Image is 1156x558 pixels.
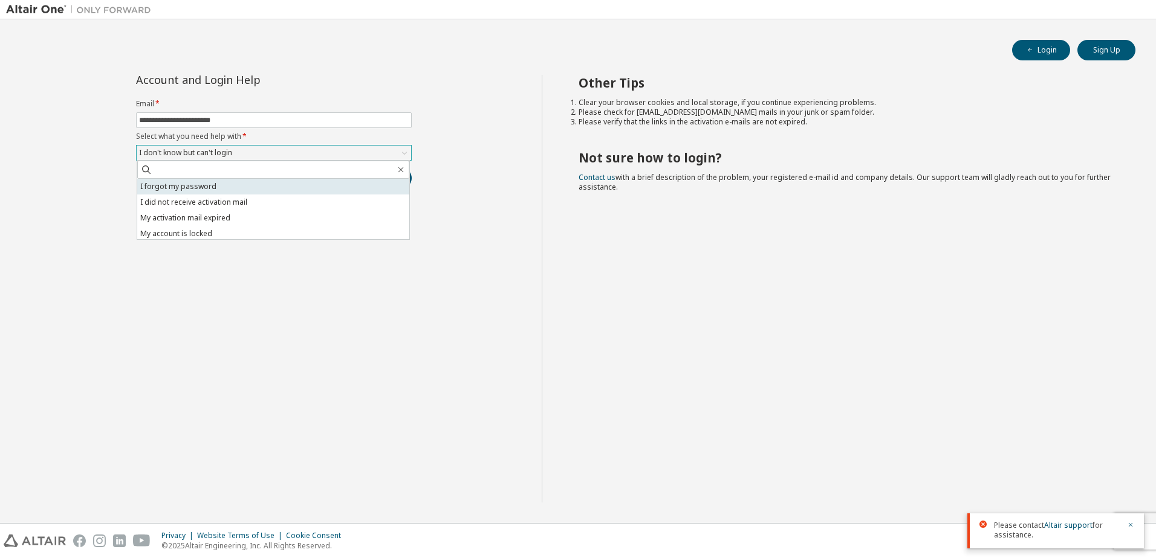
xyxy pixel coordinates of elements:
[579,75,1114,91] h2: Other Tips
[137,146,234,159] div: I don't know but can't login
[136,132,412,141] label: Select what you need help with
[113,534,126,547] img: linkedin.svg
[994,521,1120,540] span: Please contact for assistance.
[197,531,286,540] div: Website Terms of Use
[579,172,1111,192] span: with a brief description of the problem, your registered e-mail id and company details. Our suppo...
[137,146,411,160] div: I don't know but can't login
[579,117,1114,127] li: Please verify that the links in the activation e-mails are not expired.
[579,172,615,182] a: Contact us
[286,531,348,540] div: Cookie Consent
[161,540,348,551] p: © 2025 Altair Engineering, Inc. All Rights Reserved.
[6,4,157,16] img: Altair One
[136,75,357,85] div: Account and Login Help
[73,534,86,547] img: facebook.svg
[137,179,409,194] li: I forgot my password
[133,534,151,547] img: youtube.svg
[161,531,197,540] div: Privacy
[579,98,1114,107] li: Clear your browser cookies and local storage, if you continue experiencing problems.
[579,107,1114,117] li: Please check for [EMAIL_ADDRESS][DOMAIN_NAME] mails in your junk or spam folder.
[1044,520,1093,530] a: Altair support
[93,534,106,547] img: instagram.svg
[1012,40,1070,60] button: Login
[4,534,66,547] img: altair_logo.svg
[579,150,1114,165] h2: Not sure how to login?
[136,99,412,109] label: Email
[1077,40,1135,60] button: Sign Up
